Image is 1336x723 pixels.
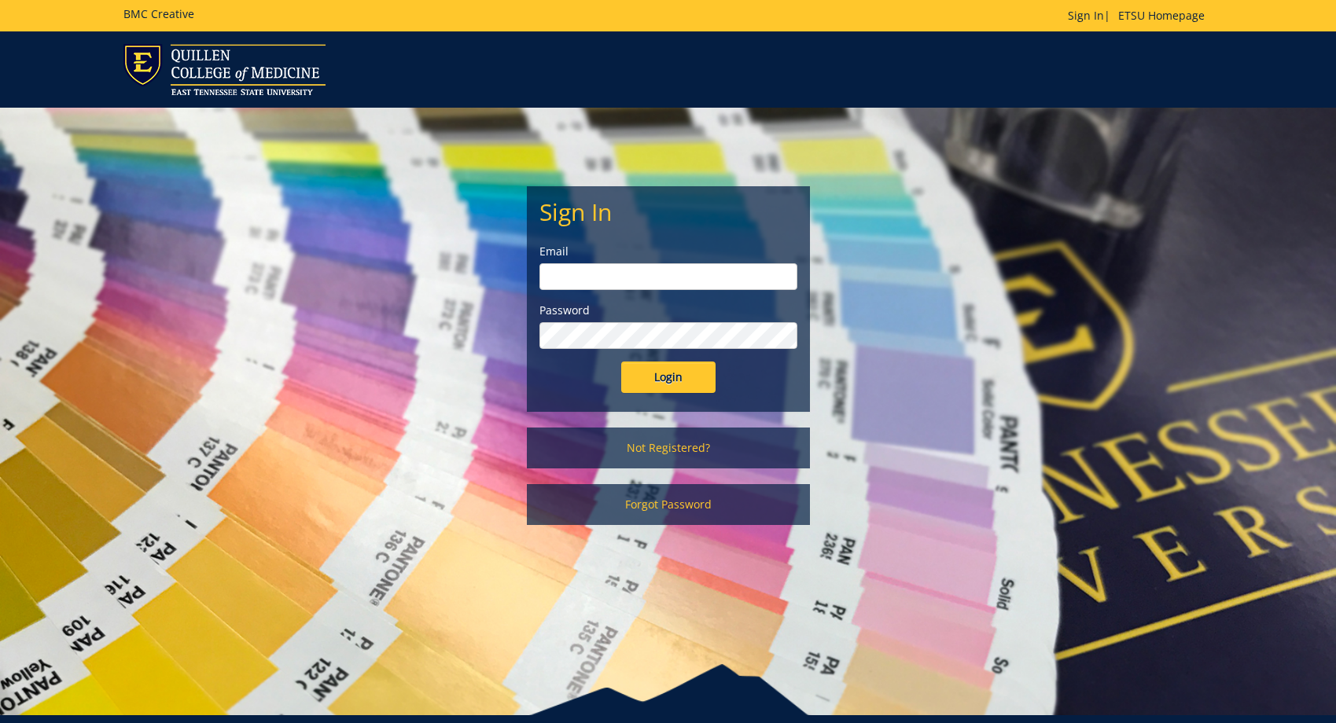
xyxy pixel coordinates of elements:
input: Login [621,361,716,393]
h5: BMC Creative [123,8,194,20]
a: Forgot Password [527,484,810,525]
a: ETSU Homepage [1110,8,1213,23]
label: Password [539,303,797,318]
p: | [1068,8,1213,24]
img: ETSU logo [123,44,326,95]
a: Not Registered? [527,428,810,468]
label: Email [539,244,797,259]
a: Sign In [1068,8,1104,23]
h2: Sign In [539,199,797,225]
